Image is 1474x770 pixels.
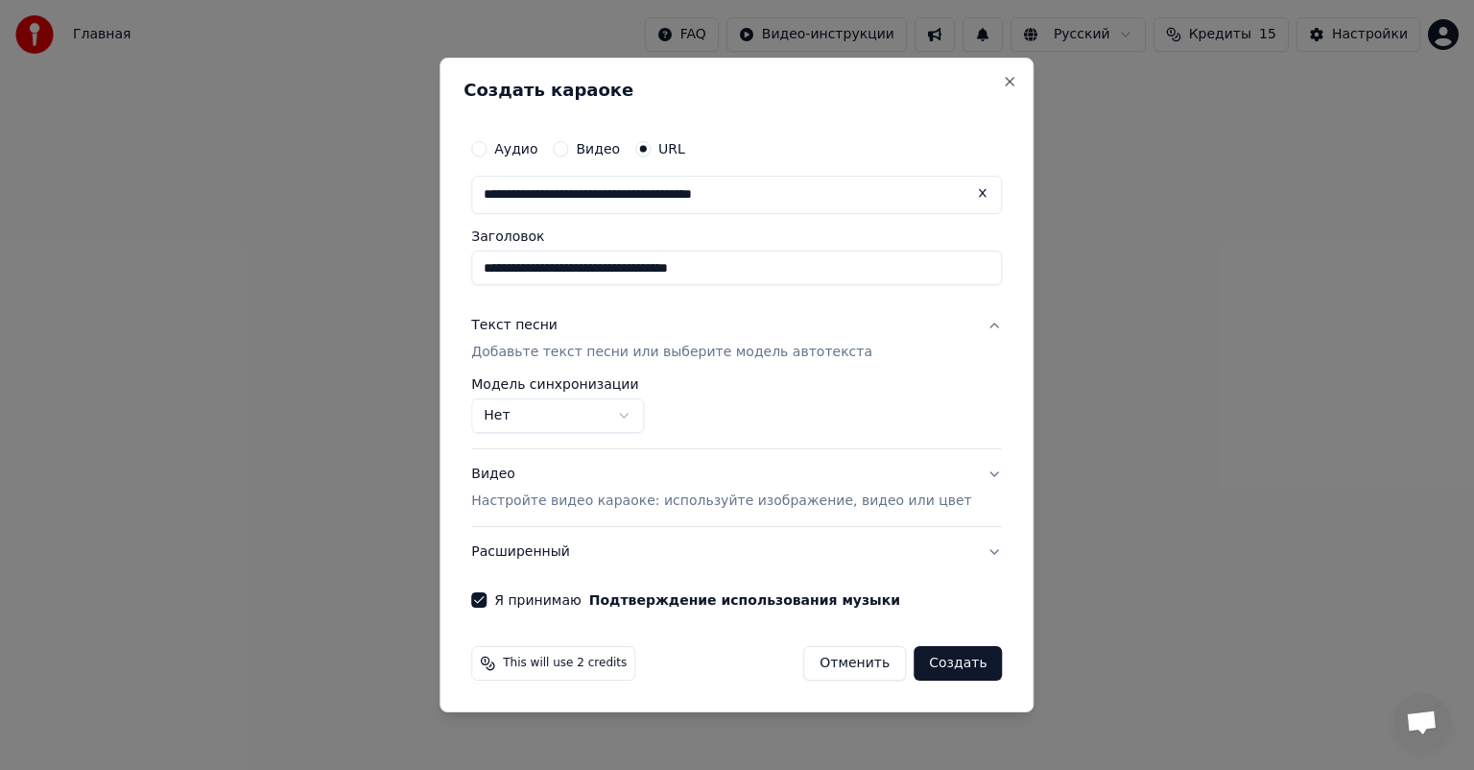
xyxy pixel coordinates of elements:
button: Создать [914,646,1002,681]
label: Видео [576,142,620,156]
span: This will use 2 credits [503,656,627,671]
label: Модель синхронизации [471,377,644,391]
div: Видео [471,465,971,511]
h2: Создать караоке [464,82,1010,99]
button: Я принимаю [589,593,900,607]
p: Добавьте текст песни или выберите модель автотекста [471,343,872,362]
button: Текст песниДобавьте текст песни или выберите модель автотекста [471,301,1002,377]
div: Текст песни [471,316,558,335]
label: URL [658,142,685,156]
label: Я принимаю [494,593,900,607]
div: Текст песниДобавьте текст песни или выберите модель автотекста [471,377,1002,448]
p: Настройте видео караоке: используйте изображение, видео или цвет [471,492,971,511]
button: Расширенный [471,527,1002,577]
label: Заголовок [471,229,1002,243]
label: Аудио [494,142,537,156]
button: ВидеоНастройте видео караоке: используйте изображение, видео или цвет [471,449,1002,526]
button: Отменить [803,646,906,681]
